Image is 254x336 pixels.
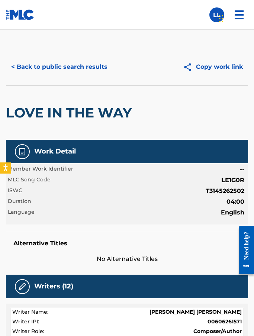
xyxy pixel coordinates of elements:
[149,308,242,316] span: [PERSON_NAME] [PERSON_NAME]
[208,318,242,326] span: 00606261571
[6,104,135,121] h2: LOVE IN THE WAY
[13,240,241,247] h5: Alternative Titles
[8,197,31,206] span: Duration
[8,208,35,217] span: Language
[8,165,73,174] span: Member Work Identifier
[34,147,76,156] h5: Work Detail
[209,7,224,22] div: User Menu
[183,62,196,72] img: Copy work link
[193,327,242,335] span: Composer/Author
[178,58,248,76] button: Copy work link
[221,176,244,185] span: LE1G0R
[206,187,244,196] span: T3145262502
[8,187,22,196] span: ISWC
[6,255,248,264] span: No Alternative Titles
[226,197,244,206] span: 04:00
[240,165,244,174] span: --
[18,147,27,156] img: Work Detail
[6,9,35,20] img: MLC Logo
[18,282,27,291] img: Writers
[8,176,51,185] span: MLC Song Code
[219,7,224,30] div: Drag
[233,220,254,281] iframe: Resource Center
[6,58,113,76] button: < Back to public search results
[34,282,73,291] h5: Writers (12)
[221,208,244,217] span: English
